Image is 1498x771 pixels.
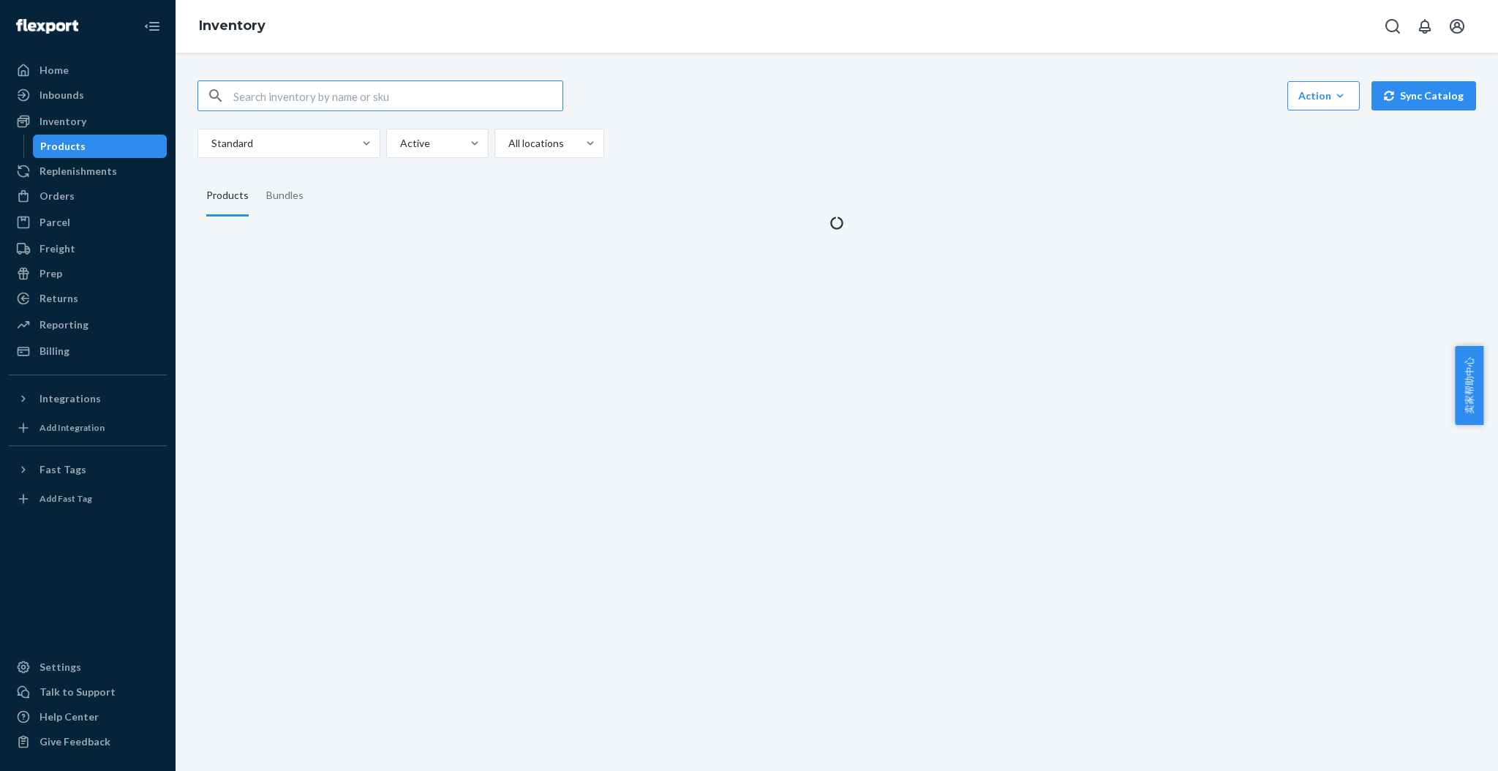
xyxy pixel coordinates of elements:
[9,458,167,481] button: Fast Tags
[266,176,304,217] div: Bundles
[39,63,69,78] div: Home
[39,462,86,477] div: Fast Tags
[39,164,117,178] div: Replenishments
[39,734,110,749] div: Give Feedback
[9,287,167,310] a: Returns
[39,685,116,699] div: Talk to Support
[39,114,86,129] div: Inventory
[138,12,167,41] button: Close Navigation
[39,241,75,256] div: Freight
[9,339,167,363] a: Billing
[210,136,211,151] input: Standard
[39,710,99,724] div: Help Center
[507,136,508,151] input: All locations
[9,211,167,234] a: Parcel
[1371,81,1476,110] button: Sync Catalog
[9,159,167,183] a: Replenishments
[399,136,400,151] input: Active
[1287,81,1360,110] button: Action
[1378,12,1407,41] button: Open Search Box
[9,705,167,729] a: Help Center
[39,492,92,505] div: Add Fast Tag
[9,730,167,753] button: Give Feedback
[9,416,167,440] a: Add Integration
[9,184,167,208] a: Orders
[39,189,75,203] div: Orders
[40,139,86,154] div: Products
[33,135,168,158] a: Products
[187,5,277,48] ol: breadcrumbs
[39,88,84,102] div: Inbounds
[9,680,167,704] a: Talk to Support
[16,19,78,34] img: Flexport logo
[1455,346,1483,425] button: 卖家帮助中心
[1442,12,1472,41] button: Open account menu
[9,237,167,260] a: Freight
[9,83,167,107] a: Inbounds
[39,660,81,674] div: Settings
[9,59,167,82] a: Home
[39,391,101,406] div: Integrations
[1298,89,1349,103] div: Action
[39,344,69,358] div: Billing
[1410,12,1439,41] button: Open notifications
[9,487,167,511] a: Add Fast Tag
[9,655,167,679] a: Settings
[233,81,562,110] input: Search inventory by name or sku
[9,313,167,336] a: Reporting
[9,262,167,285] a: Prep
[199,18,266,34] a: Inventory
[39,266,62,281] div: Prep
[39,215,70,230] div: Parcel
[206,176,249,217] div: Products
[9,110,167,133] a: Inventory
[39,317,89,332] div: Reporting
[39,421,105,434] div: Add Integration
[9,387,167,410] button: Integrations
[39,291,78,306] div: Returns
